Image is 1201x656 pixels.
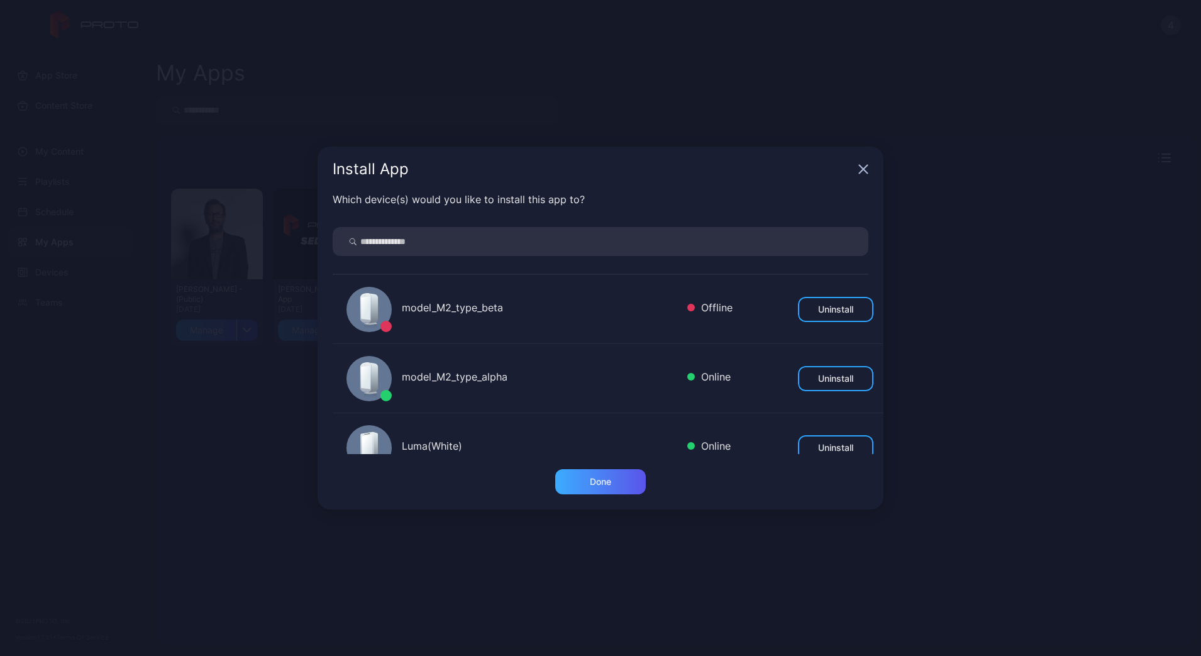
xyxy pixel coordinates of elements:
button: Uninstall [798,435,873,460]
div: Online [687,369,731,387]
div: Luma(White) [402,438,677,457]
div: Done [590,477,611,487]
div: Uninstall [818,374,853,384]
div: Offline [687,300,733,318]
div: Which device(s) would you like to install this app to? [333,192,868,207]
div: model_M2_type_beta [402,300,677,318]
button: Done [555,469,646,494]
button: Uninstall [798,366,873,391]
div: Online [687,438,731,457]
div: Install App [333,162,853,177]
div: Uninstall [818,304,853,314]
div: Uninstall [818,443,853,453]
button: Uninstall [798,297,873,322]
div: model_M2_type_alpha [402,369,677,387]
